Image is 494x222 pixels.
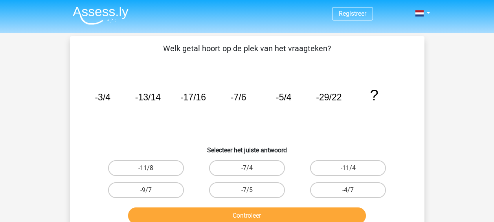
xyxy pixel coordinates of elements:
tspan: -5/4 [275,92,291,102]
tspan: -29/22 [316,92,342,102]
tspan: -17/16 [180,92,206,102]
img: Assessly [73,6,129,25]
tspan: -7/6 [230,92,246,102]
tspan: -3/4 [95,92,110,102]
a: Registreer [339,10,366,17]
p: Welk getal hoort op de plek van het vraagteken? [83,43,412,54]
label: -9/7 [108,182,184,198]
tspan: -13/14 [135,92,160,102]
label: -11/4 [310,160,386,176]
h6: Selecteer het juiste antwoord [83,140,412,154]
label: -7/5 [209,182,285,198]
label: -11/8 [108,160,184,176]
label: -4/7 [310,182,386,198]
tspan: ? [370,87,378,104]
label: -7/4 [209,160,285,176]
